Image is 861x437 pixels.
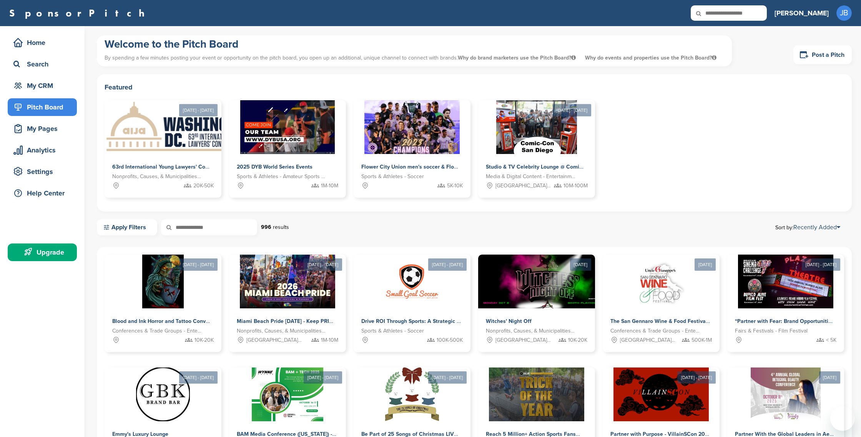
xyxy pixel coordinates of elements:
img: Sponsorpitch & [142,255,184,308]
span: Witches' Night Off [486,318,532,324]
span: [GEOGRAPHIC_DATA], [GEOGRAPHIC_DATA] [620,336,676,344]
span: Sports & Athletes - Soccer [361,172,424,181]
img: Sponsorpitch & [478,255,620,308]
div: Search [12,57,77,71]
span: < 5K [826,336,836,344]
span: Drive ROI Through Sports: A Strategic Investment Opportunity [361,318,515,324]
strong: 996 [261,224,271,230]
span: 20K-50K [193,182,214,190]
a: [DATE] - [DATE] Sponsorpitch & Studio & TV Celebrity Lounge @ Comic-Con [GEOGRAPHIC_DATA]. Over 3... [478,88,595,198]
a: SponsorPitch [9,8,150,18]
div: [DATE] [570,258,591,271]
div: My Pages [12,122,77,136]
img: Sponsorpitch & [496,100,577,154]
span: 1M-10M [321,336,338,344]
img: Sponsorpitch & [631,255,691,308]
div: [DATE] - [DATE] [179,371,218,384]
span: Nonprofits, Causes, & Municipalities - Diversity, Equity and Inclusion [237,327,327,335]
span: Sports & Athletes - Amateur Sports Leagues [237,172,327,181]
span: results [273,224,289,230]
span: The San Gennaro Wine & Food Festival [610,318,707,324]
div: Pitch Board [12,100,77,114]
h3: [PERSON_NAME] [775,8,829,18]
p: By spending a few minutes posting your event or opportunity on the pitch board, you open up an ad... [105,51,724,65]
span: [GEOGRAPHIC_DATA], [GEOGRAPHIC_DATA] [495,182,552,190]
div: Settings [12,165,77,179]
div: [DATE] - [DATE] [304,371,342,384]
span: 500K-1M [691,336,712,344]
h2: Featured [105,82,844,93]
a: [DATE] - [DATE] Sponsorpitch & Blood and Ink Horror and Tattoo Convention of [GEOGRAPHIC_DATA] Fa... [105,242,221,352]
a: Search [8,55,77,73]
div: [DATE] - [DATE] [677,371,716,384]
div: [DATE] - [DATE] [802,258,840,271]
a: [DATE] Sponsorpitch & The San Gennaro Wine & Food Festival Conferences & Trade Groups - Entertain... [603,242,720,352]
img: Sponsorpitch & [364,100,460,154]
h1: Welcome to the Pitch Board [105,37,724,51]
div: [DATE] - [DATE] [428,258,467,271]
a: Analytics [8,141,77,159]
img: Sponsorpitch & [385,367,439,421]
span: Why do events and properties use the Pitch Board? [585,55,716,61]
a: [DATE] - [DATE] Sponsorpitch & 63rd International Young Lawyers' Congress Nonprofits, Causes, & M... [105,88,221,198]
img: Sponsorpitch & [240,255,336,308]
a: Sponsorpitch & 2025 DYB World Series Events Sports & Athletes - Amateur Sports Leagues 1M-10M [229,100,346,198]
div: Help Center [12,186,77,200]
span: Conferences & Trade Groups - Entertainment [610,327,700,335]
a: Help Center [8,184,77,202]
iframe: Button to launch messaging window [830,406,855,431]
a: [DATE] - [DATE] Sponsorpitch & Drive ROI Through Sports: A Strategic Investment Opportunity Sport... [354,242,470,352]
span: 10K-20K [194,336,214,344]
img: Sponsorpitch & [613,367,709,421]
span: Sports & Athletes - Soccer [361,327,424,335]
span: [GEOGRAPHIC_DATA], [GEOGRAPHIC_DATA] [495,336,552,344]
div: [DATE] - [DATE] [304,258,342,271]
a: [PERSON_NAME] [775,5,829,22]
span: JB [836,5,852,21]
img: Sponsorpitch & [489,367,585,421]
div: [DATE] - [DATE] [553,104,591,116]
div: [DATE] - [DATE] [428,371,467,384]
a: Recently Added [793,223,840,231]
a: Pitch Board [8,98,77,116]
div: My CRM [12,79,77,93]
span: Sort by: [775,224,840,230]
span: 10K-20K [568,336,587,344]
a: [DATE] Sponsorpitch & Witches' Night Off Nonprofits, Causes, & Municipalities - Health and Wellne... [478,242,595,352]
a: My Pages [8,120,77,137]
div: [DATE] - [DATE] [179,258,218,271]
span: Miami Beach Pride [DATE] - Keep PRIDE Alive [237,318,350,324]
div: Home [12,36,77,50]
span: Why do brand marketers use the Pitch Board? [458,55,577,61]
div: Upgrade [12,245,77,259]
span: 5K-10K [447,182,463,190]
a: Upgrade [8,243,77,261]
a: Home [8,34,77,51]
a: [DATE] - [DATE] Sponsorpitch & Miami Beach Pride [DATE] - Keep PRIDE Alive Nonprofits, Causes, & ... [229,242,346,352]
img: Sponsorpitch & [738,255,834,308]
span: [GEOGRAPHIC_DATA], [GEOGRAPHIC_DATA] [246,336,303,344]
img: Sponsorpitch & [240,100,335,154]
span: Blood and Ink Horror and Tattoo Convention of [GEOGRAPHIC_DATA] Fall 2025 [112,318,310,324]
div: [DATE] [819,371,840,384]
span: 2025 DYB World Series Events [237,164,312,170]
a: Apply Filters [97,219,157,235]
div: [DATE] - [DATE] [179,104,218,116]
a: My CRM [8,77,77,94]
div: [DATE] [695,258,716,271]
span: 1M-10M [321,182,338,190]
span: Media & Digital Content - Entertainment [486,172,576,181]
img: Sponsorpitch & [105,100,257,154]
span: 63rd International Young Lawyers' Congress [112,164,222,170]
span: 10M-100M [563,182,588,190]
span: Fairs & Festivals - Film Festival [735,327,808,335]
img: Sponsorpitch & [751,367,821,421]
a: [DATE] - [DATE] Sponsorpitch & “Partner with Fear: Brand Opportunities at the Buried Alive Film F... [727,242,844,352]
a: Settings [8,163,77,180]
span: 100K-500K [437,336,463,344]
div: Analytics [12,143,77,157]
span: Nonprofits, Causes, & Municipalities - Professional Development [112,172,202,181]
span: Conferences & Trade Groups - Entertainment [112,327,202,335]
img: Sponsorpitch & [385,255,439,308]
img: Sponsorpitch & [136,367,190,421]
